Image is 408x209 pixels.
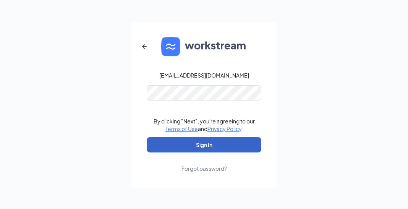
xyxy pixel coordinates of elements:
a: Terms of Use [165,125,198,132]
a: Forgot password? [181,152,227,172]
div: By clicking "Next", you're agreeing to our and . [154,117,255,133]
div: [EMAIL_ADDRESS][DOMAIN_NAME] [159,71,249,79]
button: Sign In [147,137,261,152]
div: Forgot password? [181,165,227,172]
a: Privacy Policy [207,125,241,132]
svg: ArrowLeftNew [140,42,149,51]
img: WS logo and Workstream text [161,37,247,56]
button: ArrowLeftNew [135,37,154,56]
